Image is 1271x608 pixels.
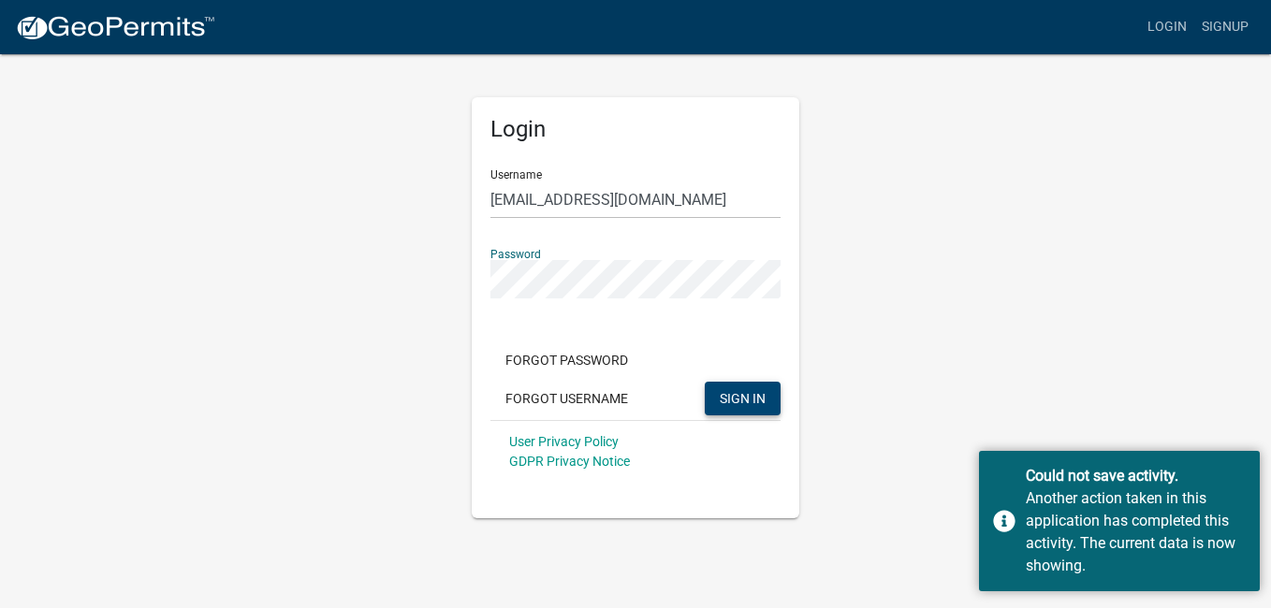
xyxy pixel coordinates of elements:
span: SIGN IN [720,390,766,405]
a: Login [1140,9,1194,45]
div: Another action taken in this application has completed this activity. The current data is now sho... [1026,487,1246,577]
a: GDPR Privacy Notice [509,454,630,469]
button: Forgot Password [490,343,643,377]
button: Forgot Username [490,382,643,415]
button: SIGN IN [705,382,781,415]
div: Could not save activity. [1026,465,1246,487]
a: Signup [1194,9,1256,45]
h5: Login [490,116,781,143]
a: User Privacy Policy [509,434,619,449]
